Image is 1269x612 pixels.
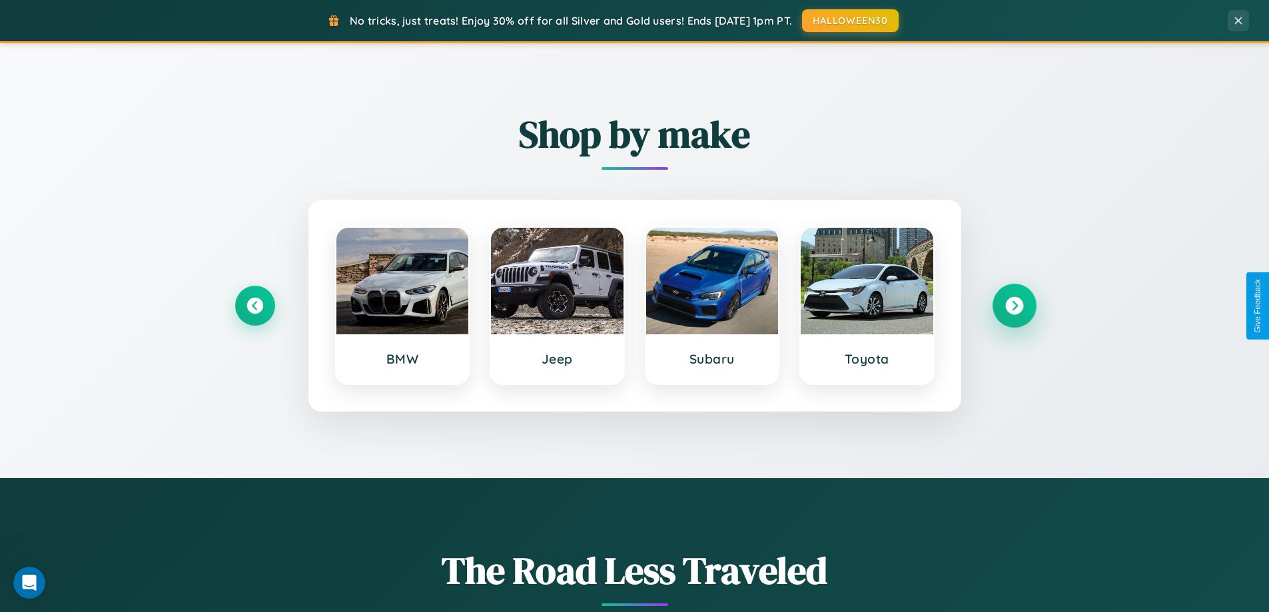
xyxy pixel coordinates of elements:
div: Give Feedback [1253,279,1262,333]
button: HALLOWEEN30 [802,9,899,32]
h3: Jeep [504,351,610,367]
h2: Shop by make [235,109,1035,160]
h3: Subaru [659,351,765,367]
h3: Toyota [814,351,920,367]
h3: BMW [350,351,456,367]
h1: The Road Less Traveled [235,545,1035,596]
iframe: Intercom live chat [13,567,45,599]
span: No tricks, just treats! Enjoy 30% off for all Silver and Gold users! Ends [DATE] 1pm PT. [350,14,792,27]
